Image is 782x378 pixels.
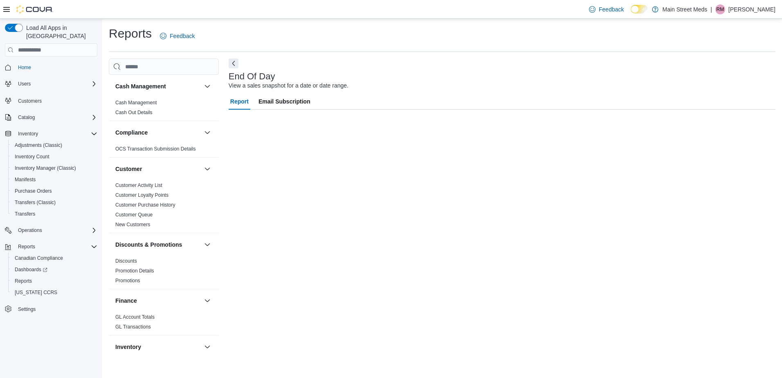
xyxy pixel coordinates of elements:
div: Cash Management [109,98,219,121]
a: Dashboards [8,264,101,275]
a: Canadian Compliance [11,253,66,263]
span: RM [717,4,724,14]
button: Customer [115,165,201,173]
span: Reports [18,243,35,250]
a: Promotions [115,278,140,283]
div: Discounts & Promotions [109,256,219,289]
a: Feedback [586,1,627,18]
button: Settings [2,303,101,315]
button: Reports [8,275,101,287]
span: Canadian Compliance [15,255,63,261]
button: Compliance [115,128,201,137]
span: Customers [18,98,42,104]
span: New Customers [115,221,150,228]
a: Feedback [157,28,198,44]
p: [PERSON_NAME] [728,4,775,14]
span: GL Transactions [115,324,151,330]
a: New Customers [115,222,150,227]
nav: Complex example [5,58,97,336]
a: [US_STATE] CCRS [11,288,61,297]
span: Customers [15,95,97,106]
button: Discounts & Promotions [115,241,201,249]
a: GL Transactions [115,324,151,330]
a: Discounts [115,258,137,264]
button: Operations [2,225,101,236]
input: Dark Mode [631,5,648,13]
a: Customer Queue [115,212,153,218]
span: GL Account Totals [115,314,155,320]
p: Main Street Meds [663,4,708,14]
button: Manifests [8,174,101,185]
span: Operations [15,225,97,235]
button: Reports [15,242,38,252]
span: Adjustments (Classic) [15,142,62,148]
h3: Inventory [115,343,141,351]
span: Inventory [18,130,38,137]
button: Canadian Compliance [8,252,101,264]
button: Customers [2,94,101,106]
span: Washington CCRS [11,288,97,297]
span: Cash Out Details [115,109,153,116]
button: Reports [2,241,101,252]
button: Purchase Orders [8,185,101,197]
h3: Finance [115,297,137,305]
span: Dashboards [11,265,97,274]
h3: Discounts & Promotions [115,241,182,249]
button: Customer [202,164,212,174]
button: Users [15,79,34,89]
button: Inventory [2,128,101,139]
span: Purchase Orders [15,188,52,194]
span: Users [15,79,97,89]
span: Transfers (Classic) [15,199,56,206]
button: Compliance [202,128,212,137]
span: Transfers [11,209,97,219]
span: Email Subscription [258,93,310,110]
span: Purchase Orders [11,186,97,196]
span: Load All Apps in [GEOGRAPHIC_DATA] [23,24,97,40]
span: Users [18,81,31,87]
span: Manifests [15,176,36,183]
a: Settings [15,304,39,314]
button: Catalog [15,112,38,122]
h1: Reports [109,25,152,42]
span: Operations [18,227,42,234]
div: View a sales snapshot for a date or date range. [229,81,348,90]
button: Finance [115,297,201,305]
span: Dashboards [15,266,47,273]
a: Customers [15,96,45,106]
h3: Cash Management [115,82,166,90]
img: Cova [16,5,53,13]
h3: Customer [115,165,142,173]
span: Customer Loyalty Points [115,192,169,198]
span: Inventory Manager (Classic) [11,163,97,173]
a: Cash Management [115,100,157,106]
div: Finance [109,312,219,335]
a: Customer Purchase History [115,202,175,208]
span: Inventory [15,129,97,139]
a: Reports [11,276,35,286]
button: Users [2,78,101,90]
button: Inventory [115,343,201,351]
button: Inventory [202,342,212,352]
button: Catalog [2,112,101,123]
h3: End Of Day [229,72,275,81]
div: Richard Mowery [715,4,725,14]
span: Transfers [15,211,35,217]
span: Inventory Manager (Classic) [15,165,76,171]
span: Catalog [15,112,97,122]
button: Adjustments (Classic) [8,139,101,151]
span: Home [15,62,97,72]
span: OCS Transaction Submission Details [115,146,196,152]
span: Inventory Count [11,152,97,162]
a: Dashboards [11,265,51,274]
button: Transfers [8,208,101,220]
button: Transfers (Classic) [8,197,101,208]
a: Promotion Details [115,268,154,274]
a: Inventory Count [11,152,53,162]
button: [US_STATE] CCRS [8,287,101,298]
a: Transfers (Classic) [11,198,59,207]
button: Cash Management [202,81,212,91]
button: Home [2,61,101,73]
